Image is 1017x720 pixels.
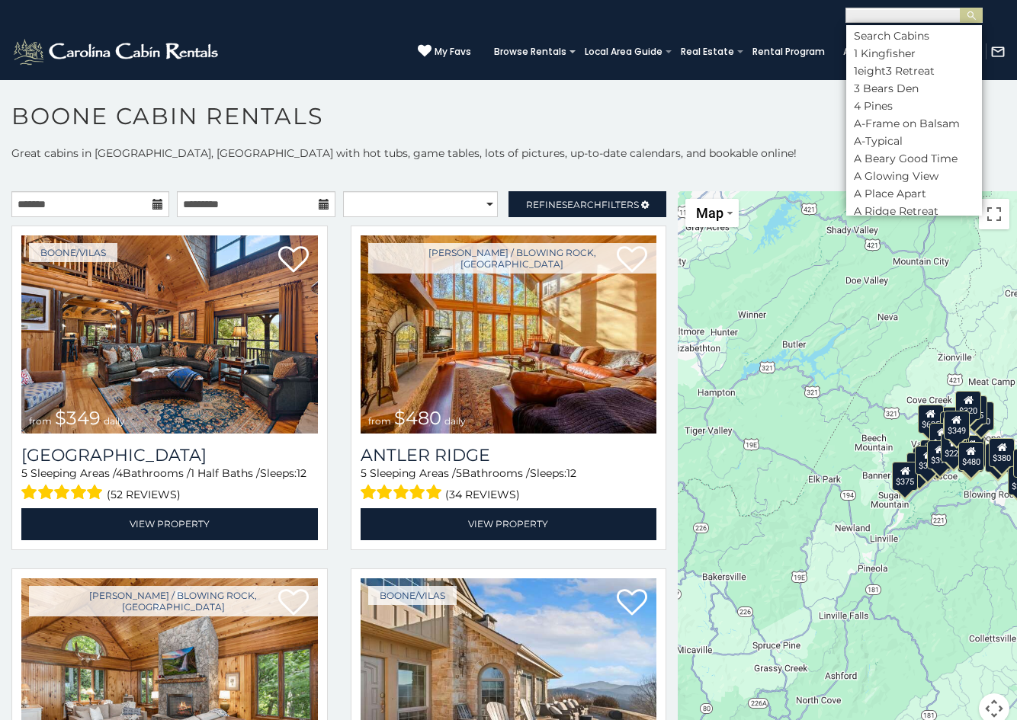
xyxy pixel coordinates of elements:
a: Real Estate [673,41,742,62]
span: 4 [116,466,123,480]
span: (34 reviews) [445,485,520,504]
a: Boone/Vilas [368,586,457,605]
span: 12 [297,466,306,480]
div: $315 [957,443,983,472]
span: 5 [21,466,27,480]
span: from [29,415,52,427]
a: RefineSearchFilters [508,191,666,217]
li: A Beary Good Time [846,152,982,165]
img: mail-regular-white.png [990,44,1006,59]
li: 1 Kingfisher [846,46,982,60]
div: $349 [943,411,969,440]
div: $395 [958,434,984,463]
li: A-Typical [846,134,982,148]
span: $480 [394,407,441,429]
a: [PERSON_NAME] / Blowing Rock, [GEOGRAPHIC_DATA] [368,243,657,274]
span: Map [696,205,723,221]
div: $565 [939,407,965,436]
span: 1 Half Baths / [191,466,260,480]
button: Change map style [685,199,739,227]
a: Boone/Vilas [29,243,117,262]
div: $635 [918,405,944,434]
span: 5 [361,466,367,480]
span: Refine Filters [526,199,639,210]
div: $375 [892,462,918,491]
li: A Place Apart [846,187,982,200]
div: $225 [941,434,967,462]
span: 12 [566,466,576,480]
div: $410 [929,423,954,452]
img: Antler Ridge [361,235,657,434]
a: About [836,41,880,62]
a: Antler Ridge [361,445,657,466]
a: Antler Ridge from $480 daily [361,235,657,434]
a: View Property [361,508,657,539]
div: $395 [927,440,953,469]
div: Sleeping Areas / Bathrooms / Sleeps: [21,466,318,504]
span: My Favs [435,45,471,59]
div: $380 [989,437,1015,466]
a: Add to favorites [278,245,309,277]
img: Diamond Creek Lodge [21,235,318,434]
span: 5 [456,466,462,480]
div: $480 [958,442,983,471]
li: A-Frame on Balsam [846,117,982,130]
li: Search Cabins [846,29,982,43]
span: daily [104,415,125,427]
a: Browse Rentals [486,41,574,62]
span: daily [444,415,466,427]
a: [PERSON_NAME] / Blowing Rock, [GEOGRAPHIC_DATA] [29,586,318,616]
div: $320 [955,390,981,419]
div: $325 [915,445,941,474]
div: $695 [985,443,1011,472]
span: Search [562,199,602,210]
li: A Ridge Retreat [846,204,982,218]
div: $330 [906,453,932,482]
li: 3 Bears Den [846,82,982,95]
span: from [368,415,391,427]
div: $250 [968,402,994,430]
li: 4 Pines [846,99,982,113]
a: Rental Program [745,41,833,62]
span: (52 reviews) [107,485,181,504]
h3: Diamond Creek Lodge [21,445,318,466]
div: Sleeping Areas / Bathrooms / Sleeps: [361,466,657,504]
a: Add to favorites [617,587,647,619]
li: 1eight3 Retreat [846,64,982,78]
a: Diamond Creek Lodge from $349 daily [21,235,318,434]
a: [GEOGRAPHIC_DATA] [21,445,318,466]
li: A Glowing View [846,169,982,183]
span: $349 [55,407,101,429]
button: Toggle fullscreen view [979,199,1009,229]
img: White-1-2.png [11,37,223,67]
a: Local Area Guide [577,41,670,62]
a: My Favs [418,44,471,59]
a: View Property [21,508,318,539]
div: $255 [961,395,987,424]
